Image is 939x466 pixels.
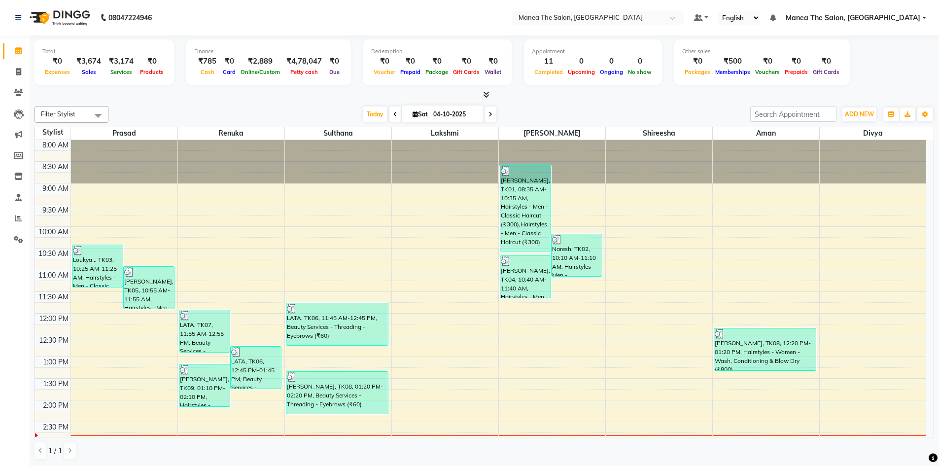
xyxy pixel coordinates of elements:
div: ₹0 [326,56,343,67]
span: Cash [198,69,217,75]
div: [PERSON_NAME], TK08, 01:20 PM-02:20 PM, Beauty Services - Threading - Eyebrows (₹60) [286,372,388,414]
div: Finance [194,47,343,56]
span: Vouchers [753,69,782,75]
span: Package [423,69,451,75]
div: LATA, TK06, 11:45 AM-12:45 PM, Beauty Services - Threading - Eyebrows (₹60) [286,303,388,345]
span: Petty cash [288,69,320,75]
span: Divya [820,127,927,140]
span: Packages [682,69,713,75]
div: Loukya ., TK03, 10:25 AM-11:25 AM, Hairstyles - Men - Classic Haircut (₹300) [72,245,123,287]
div: ₹0 [220,56,238,67]
img: logo [25,4,93,32]
div: 1:30 PM [41,379,70,389]
div: 10:00 AM [36,227,70,237]
span: Prepaid [398,69,423,75]
span: Aman [713,127,819,140]
div: 11:00 AM [36,270,70,281]
span: Manea The Salon, [GEOGRAPHIC_DATA] [786,13,920,23]
div: 10:30 AM [36,249,70,259]
div: ₹785 [194,56,220,67]
span: Sales [79,69,99,75]
div: [PERSON_NAME], TK08, 12:20 PM-01:20 PM, Hairstyles - Women - Wash, Conditioning & Blow Dry (₹800) [714,328,816,370]
b: 08047224946 [108,4,152,32]
span: Sulthana [285,127,391,140]
div: ₹0 [451,56,482,67]
div: ₹4,78,047 [282,56,326,67]
span: No show [626,69,654,75]
div: ₹2,889 [238,56,282,67]
div: [PERSON_NAME], TK05, 10:55 AM-11:55 AM, Hairstyles - Men - Classic Haircut (₹300) [124,267,174,309]
div: ₹0 [398,56,423,67]
div: 0 [565,56,597,67]
div: ₹0 [482,56,504,67]
span: 1 / 1 [48,446,62,456]
span: Due [327,69,342,75]
span: Sat [410,110,430,118]
div: Total [42,47,166,56]
div: 1:00 PM [41,357,70,367]
div: LATA, TK06, 12:45 PM-01:45 PM, Beauty Services - Threading - Eyebrows (₹60) [231,347,281,389]
span: Memberships [713,69,753,75]
span: Gift Cards [451,69,482,75]
div: Redemption [371,47,504,56]
div: 12:00 PM [37,314,70,324]
span: ADD NEW [845,110,874,118]
input: Search Appointment [750,107,836,122]
div: ₹0 [371,56,398,67]
span: Services [108,69,135,75]
div: ₹0 [423,56,451,67]
div: 9:30 AM [40,205,70,215]
div: Other sales [682,47,842,56]
div: 8:30 AM [40,162,70,172]
div: 9:00 AM [40,183,70,194]
div: ₹0 [42,56,72,67]
div: 12:30 PM [37,335,70,346]
div: 11:30 AM [36,292,70,302]
span: Upcoming [565,69,597,75]
span: Expenses [42,69,72,75]
input: 2025-10-04 [430,107,480,122]
div: ₹3,174 [105,56,138,67]
span: Gift Cards [810,69,842,75]
span: Lakshmi [392,127,498,140]
span: shireesha [606,127,712,140]
div: Naresh, TK02, 10:10 AM-11:10 AM, Hairstyles - Men - [PERSON_NAME] Shave/Trim (₹200) [552,234,602,276]
div: 0 [626,56,654,67]
div: LATA, TK07, 11:55 AM-12:55 PM, Beauty Services - Threading - [GEOGRAPHIC_DATA]/Forehead (₹60) [179,310,230,352]
div: [PERSON_NAME], TK01, 08:35 AM-10:35 AM, Hairstyles - Men - Classic Haircut (₹300),Hairstyles - Me... [500,166,551,251]
div: 11 [532,56,565,67]
div: Stylist [35,127,70,138]
div: 0 [597,56,626,67]
span: [PERSON_NAME] [499,127,605,140]
span: Filter Stylist [41,110,75,118]
span: Completed [532,69,565,75]
button: ADD NEW [842,108,876,121]
span: Wallet [482,69,504,75]
div: 8:00 AM [40,140,70,150]
div: [PERSON_NAME], TK09, 01:10 PM-02:10 PM, Hairstyles - Women - Straight / 'U' Cut (₹700) [179,364,230,406]
div: ₹0 [682,56,713,67]
div: ₹0 [810,56,842,67]
div: ₹0 [138,56,166,67]
span: Online/Custom [238,69,282,75]
span: Card [220,69,238,75]
div: ₹0 [782,56,810,67]
span: Products [138,69,166,75]
span: Ongoing [597,69,626,75]
span: Voucher [371,69,398,75]
span: Prasad [71,127,177,140]
div: ₹0 [753,56,782,67]
span: Renuka [178,127,284,140]
span: Today [363,107,387,122]
div: [PERSON_NAME], TK04, 10:40 AM-11:40 AM, Hairstyles - Men - Kids (U-12) (₹250) [500,256,551,298]
span: Prepaids [782,69,810,75]
div: Appointment [532,47,654,56]
div: 2:30 PM [41,422,70,432]
div: 2:00 PM [41,400,70,411]
div: ₹3,674 [72,56,105,67]
div: ₹500 [713,56,753,67]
